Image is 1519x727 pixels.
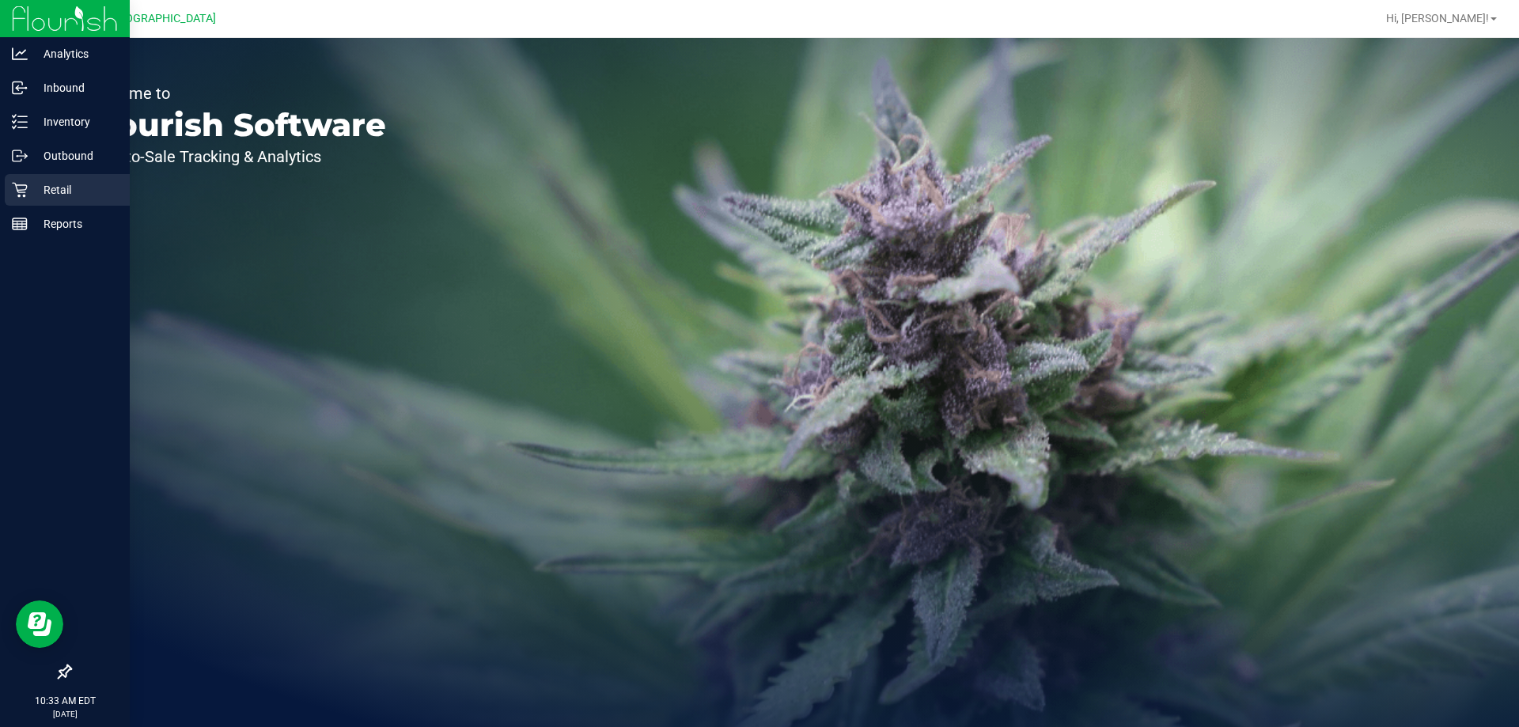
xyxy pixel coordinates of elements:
[28,146,123,165] p: Outbound
[28,180,123,199] p: Retail
[28,78,123,97] p: Inbound
[12,46,28,62] inline-svg: Analytics
[12,114,28,130] inline-svg: Inventory
[28,44,123,63] p: Analytics
[85,109,386,141] p: Flourish Software
[28,214,123,233] p: Reports
[1386,12,1489,25] span: Hi, [PERSON_NAME]!
[108,12,216,25] span: [GEOGRAPHIC_DATA]
[28,112,123,131] p: Inventory
[7,708,123,720] p: [DATE]
[16,600,63,648] iframe: Resource center
[12,80,28,96] inline-svg: Inbound
[85,149,386,165] p: Seed-to-Sale Tracking & Analytics
[12,216,28,232] inline-svg: Reports
[7,694,123,708] p: 10:33 AM EDT
[12,182,28,198] inline-svg: Retail
[12,148,28,164] inline-svg: Outbound
[85,85,386,101] p: Welcome to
